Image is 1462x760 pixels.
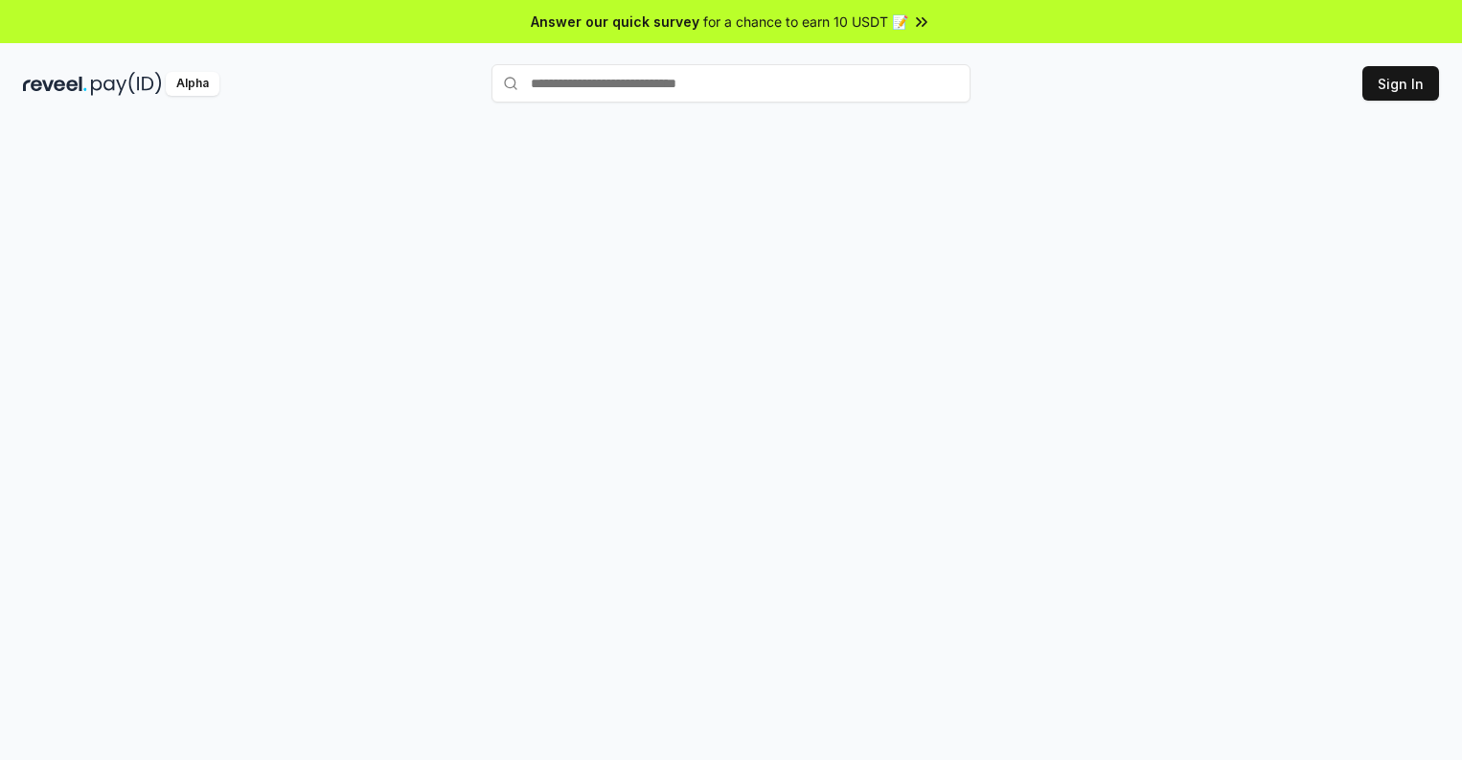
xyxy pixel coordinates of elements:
[166,72,219,96] div: Alpha
[703,12,908,32] span: for a chance to earn 10 USDT 📝
[1362,66,1439,101] button: Sign In
[23,72,87,96] img: reveel_dark
[91,72,162,96] img: pay_id
[531,12,699,32] span: Answer our quick survey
